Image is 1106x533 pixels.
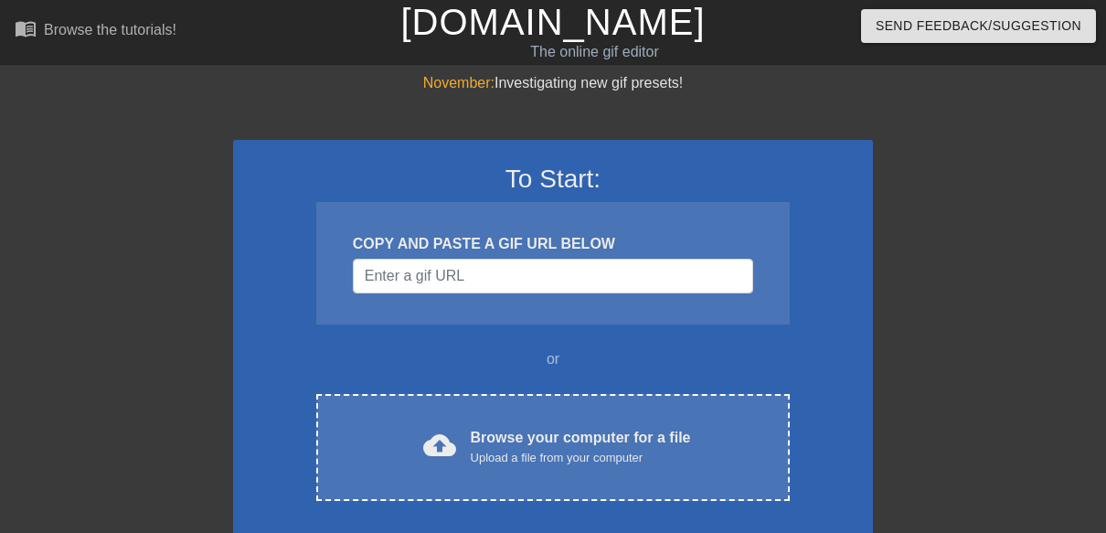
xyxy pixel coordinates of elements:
[353,233,753,255] div: COPY AND PASTE A GIF URL BELOW
[876,15,1081,37] span: Send Feedback/Suggestion
[471,427,691,467] div: Browse your computer for a file
[423,75,495,91] span: November:
[15,17,176,46] a: Browse the tutorials!
[353,259,753,293] input: Username
[423,429,456,462] span: cloud_upload
[281,348,825,370] div: or
[400,2,705,42] a: [DOMAIN_NAME]
[257,164,849,195] h3: To Start:
[861,9,1096,43] button: Send Feedback/Suggestion
[233,72,873,94] div: Investigating new gif presets!
[471,449,691,467] div: Upload a file from your computer
[44,22,176,37] div: Browse the tutorials!
[15,17,37,39] span: menu_book
[378,41,811,63] div: The online gif editor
